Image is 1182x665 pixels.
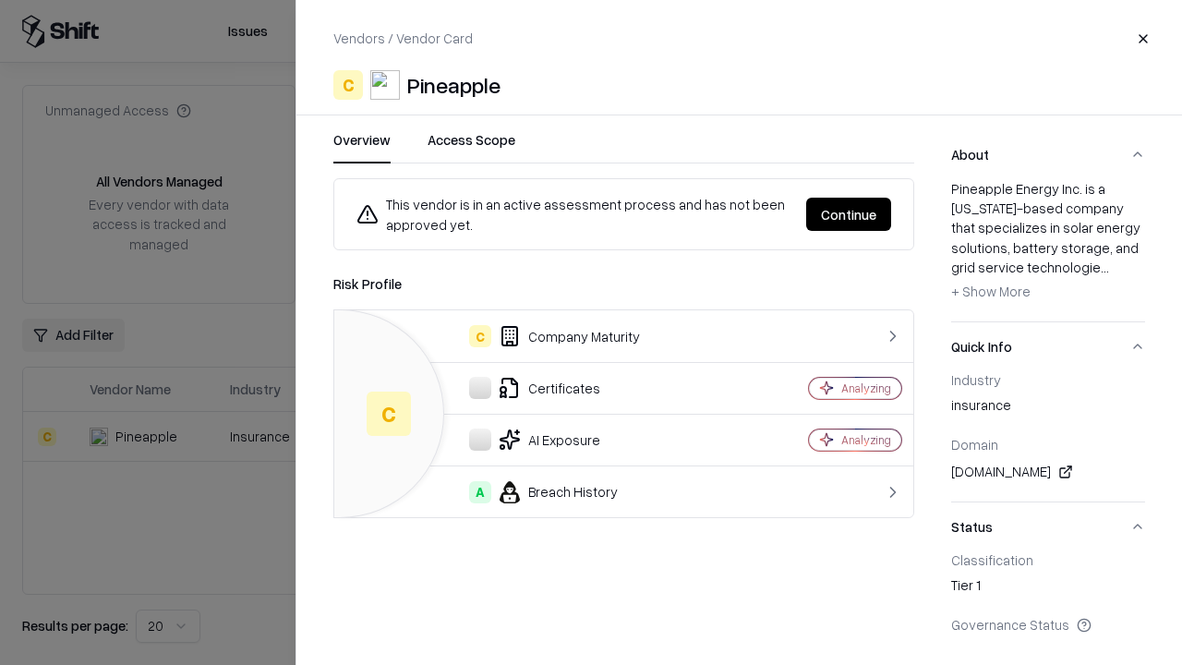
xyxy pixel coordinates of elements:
div: Risk Profile [333,272,914,295]
span: ... [1101,259,1109,275]
div: insurance [951,395,1145,421]
div: Pineapple Energy Inc. is a [US_STATE]-based company that specializes in solar energy solutions, b... [951,179,1145,307]
div: Industry [951,371,1145,388]
div: About [951,179,1145,321]
div: C [469,325,491,347]
div: Governance Status [951,616,1145,633]
div: AI Exposure [349,429,744,451]
div: A [469,481,491,503]
button: + Show More [951,277,1031,307]
button: Continue [806,198,891,231]
div: Breach History [349,481,744,503]
button: About [951,130,1145,179]
p: Vendors / Vendor Card [333,29,473,48]
span: + Show More [951,283,1031,299]
button: Overview [333,130,391,163]
button: Access Scope [428,130,515,163]
img: Pineapple [370,70,400,100]
div: [DOMAIN_NAME] [951,461,1145,483]
div: Domain [951,436,1145,453]
div: Analyzing [841,432,891,448]
button: Quick Info [951,322,1145,371]
div: Analyzing [841,381,891,396]
div: C [333,70,363,100]
div: Tier 1 [951,575,1145,601]
div: C [367,392,411,436]
div: Company Maturity [349,325,744,347]
div: Classification [951,551,1145,568]
div: Quick Info [951,371,1145,502]
div: Pineapple [407,70,501,100]
div: Certificates [349,377,744,399]
button: Status [951,502,1145,551]
div: This vendor is in an active assessment process and has not been approved yet. [356,194,791,235]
